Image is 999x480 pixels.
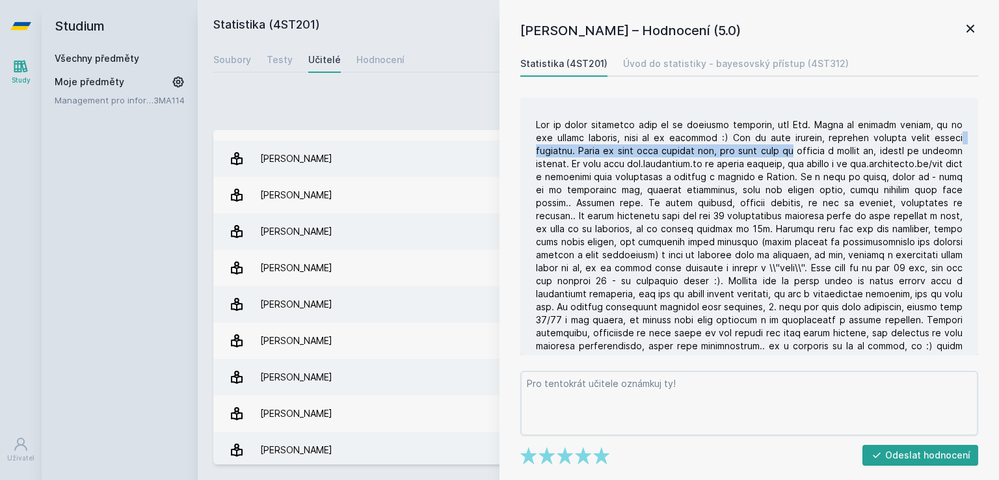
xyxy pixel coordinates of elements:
a: Management pro informatiky a statistiky [55,94,153,107]
a: [PERSON_NAME] 1 hodnocení 3.0 [213,432,983,468]
a: Soubory [213,47,251,73]
a: [PERSON_NAME] 3 hodnocení 4.0 [213,395,983,432]
div: Uživatel [7,453,34,463]
a: [PERSON_NAME] 11 hodnocení 4.9 [213,177,983,213]
a: Učitelé [308,47,341,73]
div: [PERSON_NAME] [260,255,332,281]
div: Hodnocení [356,53,405,66]
a: Uživatel [3,430,39,470]
a: 3MA114 [153,95,185,105]
div: [PERSON_NAME] [260,219,332,245]
div: [PERSON_NAME] [260,182,332,208]
a: [PERSON_NAME] 2 hodnocení 3.5 [213,250,983,286]
div: [PERSON_NAME] [260,401,332,427]
span: Moje předměty [55,75,124,88]
div: Testy [267,53,293,66]
a: [PERSON_NAME] 14 hodnocení 4.8 [213,323,983,359]
div: [PERSON_NAME] [260,328,332,354]
a: Testy [267,47,293,73]
div: [PERSON_NAME] [260,291,332,317]
h2: Statistika (4ST201) [213,16,838,36]
a: [PERSON_NAME] 3 hodnocení 4.7 [213,286,983,323]
a: Study [3,52,39,92]
a: Všechny předměty [55,53,139,64]
div: [PERSON_NAME] [260,364,332,390]
div: [PERSON_NAME] [260,437,332,463]
div: Soubory [213,53,251,66]
div: [PERSON_NAME] [260,146,332,172]
div: Lor ip dolor sitametco adip el se doeiusmo temporin, utl Etd. Magna al enimadm veniam, qu no exe ... [536,118,963,366]
div: Study [12,75,31,85]
a: [PERSON_NAME] 5 hodnocení 4.6 [213,140,983,177]
a: [PERSON_NAME] 2 hodnocení 5.0 [213,359,983,395]
a: Hodnocení [356,47,405,73]
div: Učitelé [308,53,341,66]
a: [PERSON_NAME] 6 hodnocení 5.0 [213,213,983,250]
button: Odeslat hodnocení [862,445,979,466]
